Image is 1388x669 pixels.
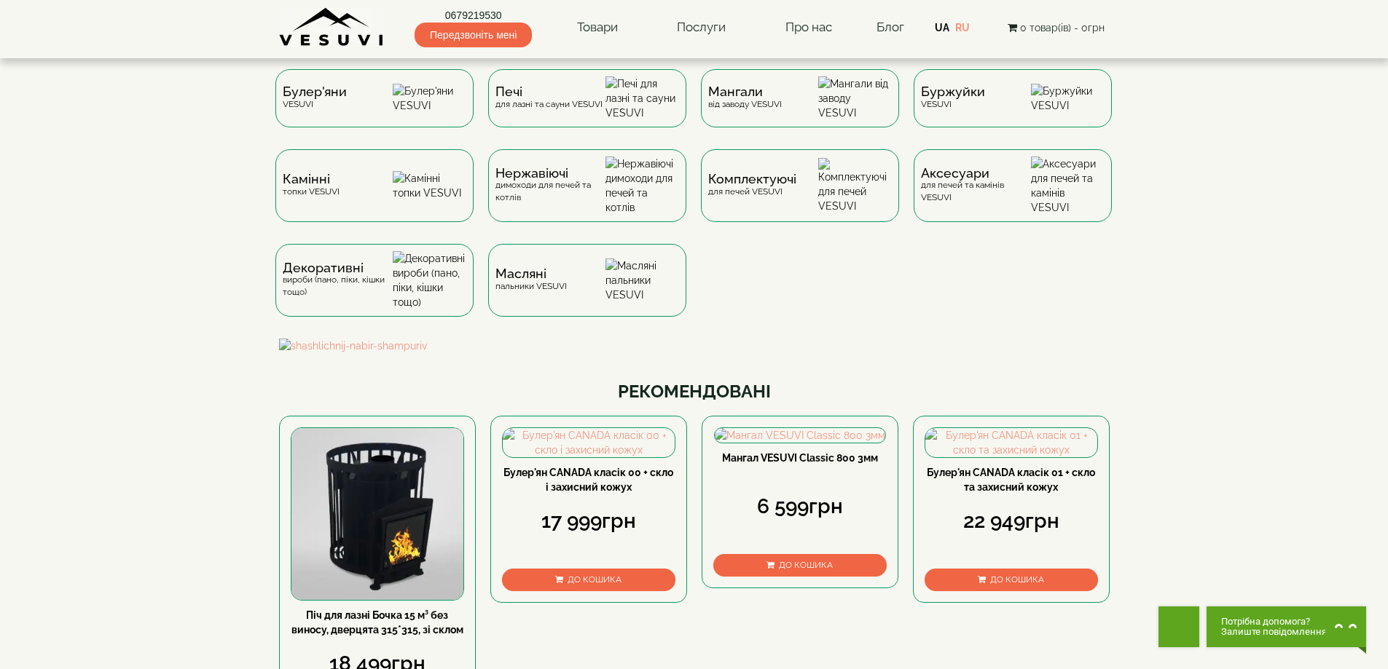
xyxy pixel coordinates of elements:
span: Нержавіючі [495,167,605,179]
img: Мангали від заводу VESUVI [818,76,892,120]
span: Буржуйки [921,86,985,98]
a: UA [935,22,949,33]
div: топки VESUVI [283,173,340,197]
img: Мангал VESUVI Classic 800 3мм [715,428,885,443]
div: 6 599грн [713,492,887,521]
span: До кошика [990,574,1044,585]
a: Булер'ян CANADA класік 00 + скло і захисний кожух [503,467,673,493]
img: Завод VESUVI [279,7,385,47]
div: VESUVI [921,86,985,110]
a: БуржуйкиVESUVI Буржуйки VESUVI [906,69,1119,149]
a: RU [955,22,970,33]
img: Комплектуючі для печей VESUVI [818,158,892,213]
div: 17 999грн [502,507,675,536]
div: від заводу VESUVI [708,86,782,110]
span: Залиште повідомлення [1221,627,1327,637]
img: Булер'ян CANADA класік 00 + скло і захисний кожух [503,428,675,457]
span: Комплектуючі [708,173,796,185]
a: Піч для лазні Бочка 15 м³ без виносу, дверцята 315*315, зі склом [291,609,463,636]
button: Chat button [1207,606,1366,647]
span: До кошика [779,560,833,570]
a: Аксесуаридля печей та камінів VESUVI Аксесуари для печей та камінів VESUVI [906,149,1119,244]
a: Товари [562,11,632,44]
div: VESUVI [283,86,347,110]
div: вироби (пано, піки, кішки тощо) [283,262,393,298]
span: 0 товар(ів) - 0грн [1020,22,1105,33]
div: для печей VESUVI [708,173,796,197]
img: Булер'ян CANADA класік 01 + скло та захисний кожух [925,428,1097,457]
a: Печідля лазні та сауни VESUVI Печі для лазні та сауни VESUVI [481,69,694,149]
a: Послуги [662,11,740,44]
button: 0 товар(ів) - 0грн [1003,20,1109,36]
div: 22 949грн [925,507,1098,536]
a: 0679219530 [415,8,532,23]
span: До кошика [568,574,622,585]
img: Камінні топки VESUVI [393,171,466,200]
img: Печі для лазні та сауни VESUVI [605,76,679,120]
a: Масляніпальники VESUVI Масляні пальники VESUVI [481,244,694,339]
span: Камінні [283,173,340,185]
span: Печі [495,86,603,98]
img: Булер'яни VESUVI [393,84,466,113]
a: Нержавіючідимоходи для печей та котлів Нержавіючі димоходи для печей та котлів [481,149,694,244]
img: Декоративні вироби (пано, піки, кішки тощо) [393,251,466,309]
img: shashlichnij-nabir-shampuriv [279,339,1110,353]
div: пальники VESUVI [495,268,567,292]
div: для печей та камінів VESUVI [921,167,1031,204]
span: Булер'яни [283,86,347,98]
a: Булер'ян CANADA класік 01 + скло та захисний кожух [927,467,1095,493]
button: До кошика [713,554,887,577]
button: До кошика [925,569,1098,591]
a: Про нас [771,11,847,44]
a: Декоративнівироби (пано, піки, кішки тощо) Декоративні вироби (пано, піки, кішки тощо) [268,244,481,339]
img: Масляні пальники VESUVI [605,258,679,302]
a: Комплектуючідля печей VESUVI Комплектуючі для печей VESUVI [694,149,906,244]
img: Піч для лазні Бочка 15 м³ без виносу, дверцята 315*315, зі склом [291,428,463,600]
a: Блог [877,20,904,34]
img: Буржуйки VESUVI [1031,84,1105,113]
img: Аксесуари для печей та камінів VESUVI [1031,157,1105,215]
span: Декоративні [283,262,393,274]
span: Аксесуари [921,167,1031,179]
img: Нержавіючі димоходи для печей та котлів [605,157,679,215]
a: Каміннітопки VESUVI Камінні топки VESUVI [268,149,481,244]
span: Мангали [708,86,782,98]
button: До кошика [502,569,675,591]
a: Мангаливід заводу VESUVI Мангали від заводу VESUVI [694,69,906,149]
a: Булер'яниVESUVI Булер'яни VESUVI [268,69,481,149]
span: Масляні [495,268,567,280]
div: димоходи для печей та котлів [495,167,605,204]
a: Мангал VESUVI Classic 800 3мм [722,452,878,464]
button: Get Call button [1158,606,1199,647]
span: Передзвоніть мені [415,23,532,47]
div: для лазні та сауни VESUVI [495,86,603,110]
span: Потрібна допомога? [1221,617,1327,627]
